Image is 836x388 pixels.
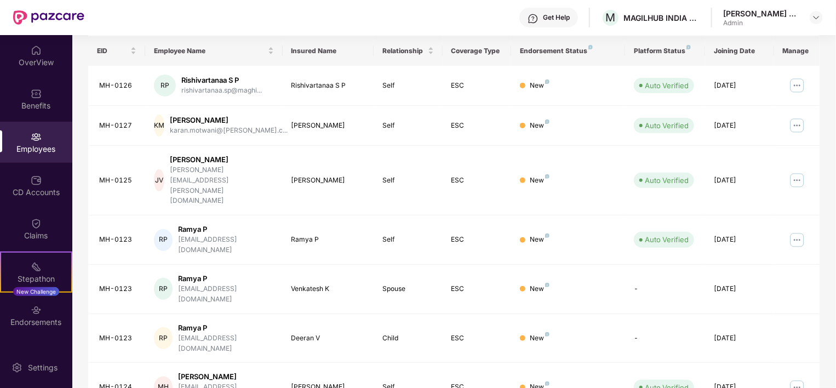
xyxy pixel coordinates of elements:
[788,117,806,134] img: manageButton
[99,121,136,131] div: MH-0127
[530,81,549,91] div: New
[154,169,164,191] div: JV
[291,175,365,186] div: [PERSON_NAME]
[283,36,374,66] th: Insured Name
[382,284,433,294] div: Spouse
[543,13,570,22] div: Get Help
[382,175,433,186] div: Self
[99,333,136,344] div: MH-0123
[714,81,765,91] div: [DATE]
[154,278,173,300] div: RP
[31,218,42,229] img: svg+xml;base64,PHN2ZyBpZD0iQ2xhaW0iIHhtbG5zPSJodHRwOi8vd3d3LnczLm9yZy8yMDAwL3N2ZyIgd2lkdGg9IjIwIi...
[443,36,511,66] th: Coverage Type
[31,175,42,186] img: svg+xml;base64,PHN2ZyBpZD0iQ0RfQWNjb3VudHMiIGRhdGEtbmFtZT0iQ0QgQWNjb3VudHMiIHhtbG5zPSJodHRwOi8vd3...
[545,332,549,336] img: svg+xml;base64,PHN2ZyB4bWxucz0iaHR0cDovL3d3dy53My5vcmcvMjAwMC9zdmciIHdpZHRoPSI4IiBoZWlnaHQ9IjgiIH...
[181,85,262,96] div: rishivartanaa.sp@maghi...
[645,175,689,186] div: Auto Verified
[625,314,705,363] td: -
[623,13,700,23] div: MAGILHUB INDIA PRIVATE LIMITED
[545,79,549,84] img: svg+xml;base64,PHN2ZyB4bWxucz0iaHR0cDovL3d3dy53My5vcmcvMjAwMC9zdmciIHdpZHRoPSI4IiBoZWlnaHQ9IjgiIH...
[382,121,433,131] div: Self
[13,10,84,25] img: New Pazcare Logo
[530,284,549,294] div: New
[178,323,274,333] div: Ramya P
[588,45,593,49] img: svg+xml;base64,PHN2ZyB4bWxucz0iaHR0cDovL3d3dy53My5vcmcvMjAwMC9zdmciIHdpZHRoPSI4IiBoZWlnaHQ9IjgiIH...
[12,362,22,373] img: svg+xml;base64,PHN2ZyBpZD0iU2V0dGluZy0yMHgyMCIgeG1sbnM9Imh0dHA6Ly93d3cudzMub3JnLzIwMDAvc3ZnIiB3aW...
[645,80,689,91] div: Auto Verified
[382,81,433,91] div: Self
[145,36,282,66] th: Employee Name
[99,235,136,245] div: MH-0123
[451,81,502,91] div: ESC
[99,81,136,91] div: MH-0126
[788,77,806,94] img: manageButton
[645,234,689,245] div: Auto Verified
[714,235,765,245] div: [DATE]
[812,13,821,22] img: svg+xml;base64,PHN2ZyBpZD0iRHJvcGRvd24tMzJ4MzIiIHhtbG5zPSJodHRwOi8vd3d3LnczLm9yZy8yMDAwL3N2ZyIgd2...
[178,235,274,255] div: [EMAIL_ADDRESS][DOMAIN_NAME]
[705,36,774,66] th: Joining Date
[181,75,262,85] div: Rishivartanaa S P
[451,175,502,186] div: ESC
[99,284,136,294] div: MH-0123
[788,231,806,249] img: manageButton
[291,121,365,131] div: [PERSON_NAME]
[625,265,705,314] td: -
[291,284,365,294] div: Venkatesh K
[154,327,173,349] div: RP
[31,88,42,99] img: svg+xml;base64,PHN2ZyBpZD0iQmVuZWZpdHMiIHhtbG5zPSJodHRwOi8vd3d3LnczLm9yZy8yMDAwL3N2ZyIgd2lkdGg9Ij...
[723,19,800,27] div: Admin
[154,47,265,55] span: Employee Name
[714,175,765,186] div: [DATE]
[774,36,820,66] th: Manage
[451,121,502,131] div: ESC
[154,115,164,136] div: KM
[382,235,433,245] div: Self
[178,284,274,305] div: [EMAIL_ADDRESS][DOMAIN_NAME]
[451,333,502,344] div: ESC
[291,81,365,91] div: Rishivartanaa S P
[714,121,765,131] div: [DATE]
[530,235,549,245] div: New
[291,333,365,344] div: Deeran V
[178,273,274,284] div: Ramya P
[545,119,549,124] img: svg+xml;base64,PHN2ZyB4bWxucz0iaHR0cDovL3d3dy53My5vcmcvMjAwMC9zdmciIHdpZHRoPSI4IiBoZWlnaHQ9IjgiIH...
[520,47,617,55] div: Endorsement Status
[31,305,42,316] img: svg+xml;base64,PHN2ZyBpZD0iRW5kb3JzZW1lbnRzIiB4bWxucz0iaHR0cDovL3d3dy53My5vcmcvMjAwMC9zdmciIHdpZH...
[723,8,800,19] div: [PERSON_NAME] Kathiah
[170,155,274,165] div: [PERSON_NAME]
[99,175,136,186] div: MH-0125
[154,229,173,251] div: RP
[451,284,502,294] div: ESC
[528,13,539,24] img: svg+xml;base64,PHN2ZyBpZD0iSGVscC0zMngzMiIgeG1sbnM9Imh0dHA6Ly93d3cudzMub3JnLzIwMDAvc3ZnIiB3aWR0aD...
[170,115,288,125] div: [PERSON_NAME]
[530,175,549,186] div: New
[606,11,616,24] span: M
[291,235,365,245] div: Ramya P
[25,362,61,373] div: Settings
[451,235,502,245] div: ESC
[1,273,71,284] div: Stepathon
[645,120,689,131] div: Auto Verified
[154,75,176,96] div: RP
[530,333,549,344] div: New
[545,174,549,179] img: svg+xml;base64,PHN2ZyB4bWxucz0iaHR0cDovL3d3dy53My5vcmcvMjAwMC9zdmciIHdpZHRoPSI4IiBoZWlnaHQ9IjgiIH...
[382,333,433,344] div: Child
[530,121,549,131] div: New
[374,36,442,66] th: Relationship
[31,45,42,56] img: svg+xml;base64,PHN2ZyBpZD0iSG9tZSIgeG1sbnM9Imh0dHA6Ly93d3cudzMub3JnLzIwMDAvc3ZnIiB3aWR0aD0iMjAiIG...
[178,372,274,382] div: [PERSON_NAME]
[97,47,128,55] span: EID
[686,45,691,49] img: svg+xml;base64,PHN2ZyB4bWxucz0iaHR0cDovL3d3dy53My5vcmcvMjAwMC9zdmciIHdpZHRoPSI4IiBoZWlnaHQ9IjgiIH...
[545,283,549,287] img: svg+xml;base64,PHN2ZyB4bWxucz0iaHR0cDovL3d3dy53My5vcmcvMjAwMC9zdmciIHdpZHRoPSI4IiBoZWlnaHQ9IjgiIH...
[178,224,274,235] div: Ramya P
[545,233,549,238] img: svg+xml;base64,PHN2ZyB4bWxucz0iaHR0cDovL3d3dy53My5vcmcvMjAwMC9zdmciIHdpZHRoPSI4IiBoZWlnaHQ9IjgiIH...
[714,333,765,344] div: [DATE]
[545,381,549,386] img: svg+xml;base64,PHN2ZyB4bWxucz0iaHR0cDovL3d3dy53My5vcmcvMjAwMC9zdmciIHdpZHRoPSI4IiBoZWlnaHQ9IjgiIH...
[170,165,274,206] div: [PERSON_NAME][EMAIL_ADDRESS][PERSON_NAME][DOMAIN_NAME]
[788,172,806,189] img: manageButton
[88,36,145,66] th: EID
[382,47,425,55] span: Relationship
[13,287,59,296] div: New Challenge
[178,333,274,354] div: [EMAIL_ADDRESS][DOMAIN_NAME]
